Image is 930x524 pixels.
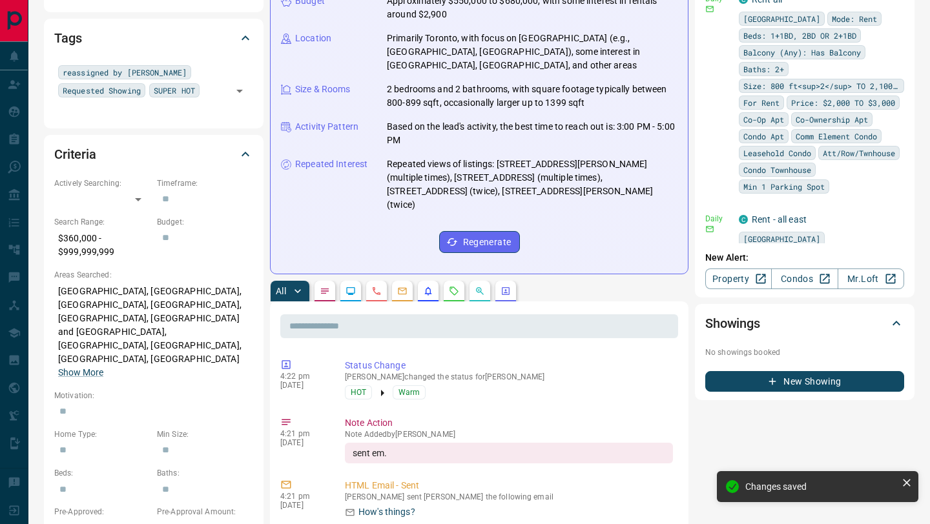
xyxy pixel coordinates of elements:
[345,443,673,463] div: sent em.
[397,286,408,296] svg: Emails
[54,28,81,48] h2: Tags
[752,214,807,225] a: Rent - all east
[345,416,673,430] p: Note Action
[54,144,96,165] h2: Criteria
[280,381,325,390] p: [DATE]
[705,213,731,225] p: Daily
[345,492,673,501] p: [PERSON_NAME] sent [PERSON_NAME] the following email
[705,5,714,14] svg: Email
[743,29,856,42] span: Beds: 1+1BD, 2BD OR 2+1BD
[295,120,358,134] p: Activity Pattern
[54,228,150,263] p: $360,000 - $999,999,999
[705,225,714,234] svg: Email
[387,120,677,147] p: Based on the lead's activity, the best time to reach out is: 3:00 PM - 5:00 PM
[345,359,673,372] p: Status Change
[54,428,150,440] p: Home Type:
[705,371,904,392] button: New Showing
[501,286,511,296] svg: Agent Actions
[54,216,150,228] p: Search Range:
[295,83,351,96] p: Size & Rooms
[743,96,780,109] span: For Rent
[705,251,904,265] p: New Alert:
[743,180,825,193] span: Min 1 Parking Spot
[295,32,331,45] p: Location
[705,308,904,339] div: Showings
[771,268,838,289] a: Condos
[743,79,900,92] span: Size: 800 ft<sup>2</sup> TO 2,100 ft<sup>2</sup>
[705,268,772,289] a: Property
[796,130,877,143] span: Comm Element Condo
[739,215,748,224] div: condos.ca
[54,177,150,189] p: Actively Searching:
[280,438,325,447] p: [DATE]
[423,286,433,296] svg: Listing Alerts
[280,372,325,381] p: 4:22 pm
[54,506,150,518] p: Pre-Approved:
[54,281,253,383] p: [GEOGRAPHIC_DATA], [GEOGRAPHIC_DATA], [GEOGRAPHIC_DATA], [GEOGRAPHIC_DATA], [GEOGRAPHIC_DATA], [G...
[345,372,673,381] p: [PERSON_NAME] changed the status for [PERSON_NAME]
[791,96,895,109] span: Price: $2,000 TO $3,000
[398,386,420,399] span: Warm
[280,429,325,438] p: 4:21 pm
[63,84,141,97] span: Requested Showing
[54,467,150,479] p: Beds:
[743,146,811,159] span: Leasehold Condo
[157,467,253,479] p: Baths:
[345,479,673,492] p: HTML Email - Sent
[387,157,677,212] p: Repeated views of listings: [STREET_ADDRESS][PERSON_NAME] (multiple times), [STREET_ADDRESS] (mul...
[157,177,253,189] p: Timeframe:
[351,386,366,399] span: HOT
[280,492,325,501] p: 4:21 pm
[58,366,103,379] button: Show More
[832,12,877,25] span: Mode: Rent
[295,157,367,171] p: Repeated Interest
[276,287,286,296] p: All
[54,23,253,54] div: Tags
[387,32,677,72] p: Primarily Toronto, with focus on [GEOGRAPHIC_DATA] (e.g., [GEOGRAPHIC_DATA], [GEOGRAPHIC_DATA]), ...
[280,501,325,510] p: [DATE]
[838,268,904,289] a: Mr.Loft
[54,139,253,170] div: Criteria
[157,506,253,518] p: Pre-Approval Amount:
[449,286,459,296] svg: Requests
[796,113,868,126] span: Co-Ownership Apt
[345,430,673,439] p: Note Added by [PERSON_NAME]
[745,481,896,492] div: Changes saved
[743,163,811,176] span: Condo Townhouse
[475,286,485,296] svg: Opportunities
[63,66,187,79] span: reassigned by [PERSON_NAME]
[346,286,356,296] svg: Lead Browsing Activity
[743,46,861,59] span: Balcony (Any): Has Balcony
[157,428,253,440] p: Min Size:
[371,286,382,296] svg: Calls
[154,84,195,97] span: SUPER HOT
[157,216,253,228] p: Budget:
[823,146,895,159] span: Att/Row/Twnhouse
[439,231,520,253] button: Regenerate
[358,505,415,519] p: How's things?
[743,113,784,126] span: Co-Op Apt
[231,82,249,100] button: Open
[705,347,904,358] p: No showings booked
[743,12,820,25] span: [GEOGRAPHIC_DATA]
[743,130,784,143] span: Condo Apt
[743,232,820,245] span: [GEOGRAPHIC_DATA]
[705,313,760,334] h2: Showings
[54,269,253,281] p: Areas Searched:
[387,83,677,110] p: 2 bedrooms and 2 bathrooms, with square footage typically between 800-899 sqft, occasionally larg...
[54,390,253,401] p: Motivation:
[320,286,330,296] svg: Notes
[743,63,784,76] span: Baths: 2+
